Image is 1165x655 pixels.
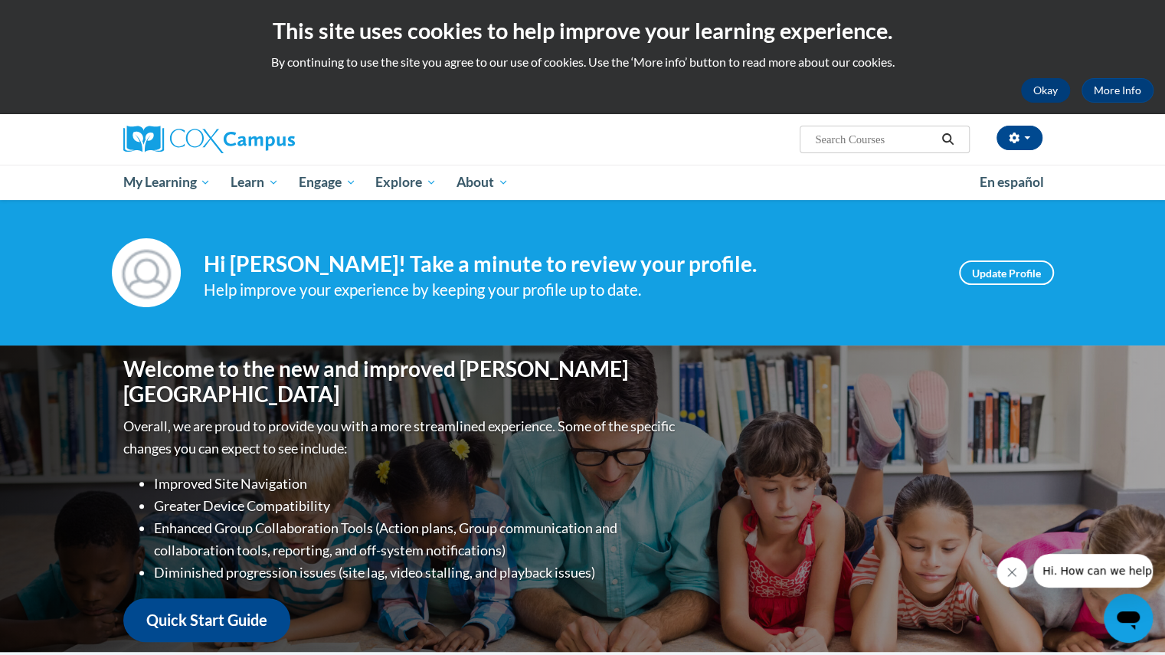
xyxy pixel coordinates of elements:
h1: Welcome to the new and improved [PERSON_NAME][GEOGRAPHIC_DATA] [123,356,679,408]
input: Search Courses [813,130,936,149]
li: Diminished progression issues (site lag, video stalling, and playback issues) [154,562,679,584]
p: Overall, we are proud to provide you with a more streamlined experience. Some of the specific cha... [123,415,679,460]
img: Profile Image [112,238,181,307]
iframe: Button to launch messaging window [1104,594,1153,643]
button: Search [936,130,959,149]
a: Quick Start Guide [123,598,290,642]
span: About [457,173,509,192]
div: Help improve your experience by keeping your profile up to date. [204,277,936,303]
button: Okay [1021,78,1070,103]
h4: Hi [PERSON_NAME]! Take a minute to review your profile. [204,251,936,277]
p: By continuing to use the site you agree to our use of cookies. Use the ‘More info’ button to read... [11,54,1154,70]
li: Improved Site Navigation [154,473,679,495]
a: Learn [221,165,289,200]
a: En español [970,166,1054,198]
a: Update Profile [959,260,1054,285]
iframe: Close message [996,557,1027,588]
li: Enhanced Group Collaboration Tools (Action plans, Group communication and collaboration tools, re... [154,517,679,562]
div: Main menu [100,165,1065,200]
img: Cox Campus [123,126,295,153]
iframe: Message from company [1033,554,1153,588]
span: My Learning [123,173,211,192]
span: Explore [375,173,437,192]
a: Explore [365,165,447,200]
span: En español [980,174,1044,190]
span: Engage [299,173,356,192]
button: Account Settings [996,126,1042,150]
li: Greater Device Compatibility [154,495,679,517]
span: Learn [231,173,279,192]
a: More Info [1082,78,1154,103]
a: My Learning [113,165,221,200]
span: Hi. How can we help? [9,11,124,23]
a: Engage [289,165,366,200]
a: About [447,165,519,200]
h2: This site uses cookies to help improve your learning experience. [11,15,1154,46]
a: Cox Campus [123,126,414,153]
